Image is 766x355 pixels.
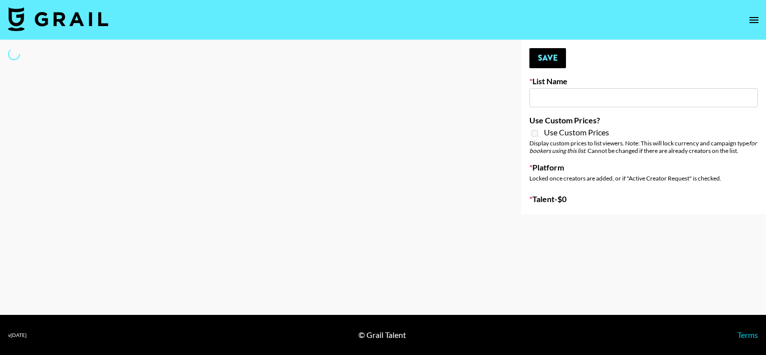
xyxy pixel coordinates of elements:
[544,127,609,137] span: Use Custom Prices
[529,76,758,86] label: List Name
[8,332,27,338] div: v [DATE]
[529,115,758,125] label: Use Custom Prices?
[529,48,566,68] button: Save
[529,162,758,172] label: Platform
[737,330,758,339] a: Terms
[8,7,108,31] img: Grail Talent
[358,330,406,340] div: © Grail Talent
[529,174,758,182] div: Locked once creators are added, or if "Active Creator Request" is checked.
[529,194,758,204] label: Talent - $ 0
[529,139,758,154] div: Display custom prices to list viewers. Note: This will lock currency and campaign type . Cannot b...
[529,139,757,154] em: for bookers using this list
[744,10,764,30] button: open drawer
